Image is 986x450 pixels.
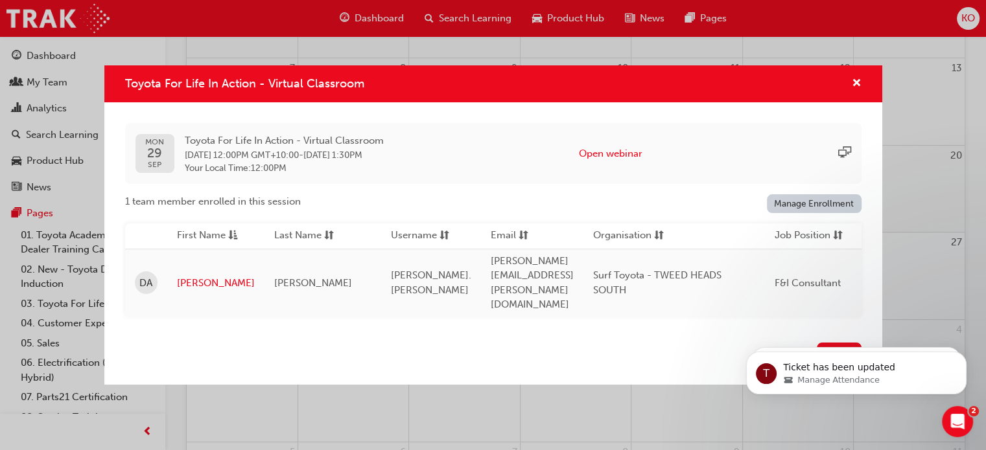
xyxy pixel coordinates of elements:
[177,228,248,244] button: First Nameasc-icon
[593,228,651,244] span: Organisation
[775,277,841,289] span: F&I Consultant
[185,133,384,174] div: -
[968,406,979,416] span: 2
[303,150,362,161] span: 29 Sep 2025 1:30PM
[125,194,301,209] span: 1 team member enrolled in this session
[852,78,862,90] span: cross-icon
[833,228,843,244] span: sorting-icon
[324,228,334,244] span: sorting-icon
[125,76,364,91] span: Toyota For Life In Action - Virtual Classroom
[775,228,846,244] button: Job Positionsorting-icon
[391,228,462,244] button: Usernamesorting-icon
[579,146,642,161] button: Open webinar
[838,146,851,161] span: sessionType_ONLINE_URL-icon
[519,228,528,244] span: sorting-icon
[593,228,664,244] button: Organisationsorting-icon
[491,255,574,311] span: [PERSON_NAME][EMAIL_ADDRESS][PERSON_NAME][DOMAIN_NAME]
[852,76,862,92] button: cross-icon
[491,228,516,244] span: Email
[228,228,238,244] span: asc-icon
[104,65,882,385] div: Toyota For Life In Action - Virtual Classroom
[391,269,471,296] span: [PERSON_NAME].[PERSON_NAME]
[391,228,437,244] span: Username
[491,228,562,244] button: Emailsorting-icon
[145,161,164,169] span: SEP
[177,276,255,291] a: [PERSON_NAME]
[177,228,226,244] span: First Name
[727,324,986,415] iframe: Intercom notifications message
[654,228,664,244] span: sorting-icon
[593,269,722,296] span: Surf Toyota - TWEED HEADS SOUTH
[775,228,830,244] span: Job Position
[139,276,152,291] span: DA
[942,406,973,437] iframe: Intercom live chat
[440,228,449,244] span: sorting-icon
[274,228,346,244] button: Last Namesorting-icon
[767,194,862,213] a: Manage Enrollment
[145,146,164,160] span: 29
[185,163,384,174] span: Your Local Time : 12:00PM
[145,138,164,146] span: MON
[185,133,384,148] span: Toyota For Life In Action - Virtual Classroom
[274,228,322,244] span: Last Name
[274,277,352,289] span: [PERSON_NAME]
[185,150,299,161] span: 29 Sep 2025 12:00PM GMT+10:00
